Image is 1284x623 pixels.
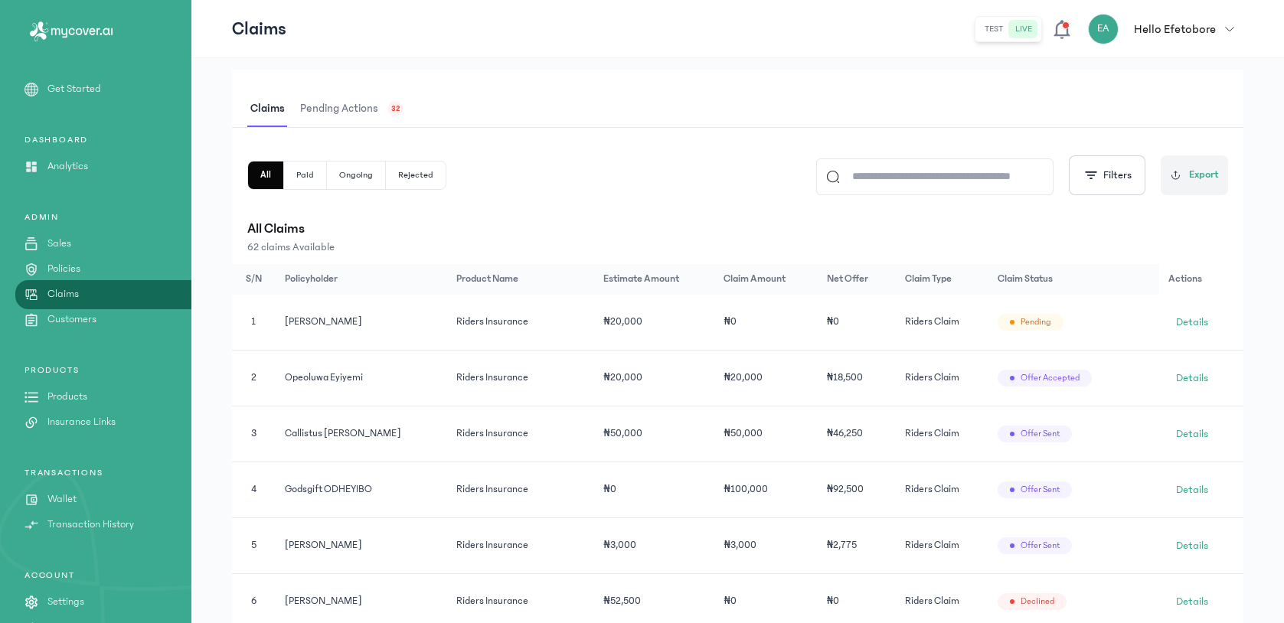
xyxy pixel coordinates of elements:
[447,264,594,295] th: Product Name
[1168,589,1216,614] a: Details
[297,91,381,127] span: Pending actions
[47,286,79,302] p: Claims
[276,264,447,295] th: Policyholder
[1088,14,1119,44] div: EA
[714,462,817,517] td: ₦100,000
[247,218,1228,240] p: All Claims
[248,161,284,189] button: All
[594,295,714,351] td: ₦20,000
[1088,14,1243,44] button: EAHello Efetobore
[1069,155,1145,195] button: Filters
[47,236,71,252] p: Sales
[818,517,896,573] td: ₦2,775
[1161,155,1228,195] button: Export
[1176,315,1208,330] span: Details
[905,372,959,383] span: Riders Claim
[284,161,327,189] button: Paid
[1168,366,1216,390] a: Details
[247,240,1228,255] p: 62 claims Available
[232,17,286,41] p: Claims
[1021,372,1080,384] span: Offer accepted
[285,316,362,327] span: [PERSON_NAME]
[1168,310,1216,334] a: Details
[594,406,714,462] td: ₦50,000
[251,484,256,494] span: 4
[979,20,1009,38] button: test
[232,264,276,295] th: S/N
[1021,484,1060,496] span: Offer sent
[1168,533,1216,558] a: Details
[905,540,959,550] span: Riders Claim
[1176,482,1208,497] span: Details
[594,517,714,573] td: ₦3,000
[47,158,88,175] p: Analytics
[714,350,817,406] td: ₦20,000
[247,91,288,127] span: Claims
[818,295,896,351] td: ₦0
[285,540,362,550] span: [PERSON_NAME]
[818,462,896,517] td: ₦92,500
[1021,428,1060,440] span: Offer sent
[1159,264,1243,295] th: Actions
[714,406,817,462] td: ₦50,000
[47,517,134,533] p: Transaction History
[1176,370,1208,386] span: Details
[818,350,896,406] td: ₦18,500
[47,81,101,97] p: Get Started
[247,91,297,127] button: Claims
[47,389,87,405] p: Products
[1168,422,1216,446] a: Details
[1176,538,1208,553] span: Details
[905,316,959,327] span: Riders Claim
[285,484,372,494] span: Godsgift ODHEYIBO
[594,462,714,517] td: ₦0
[447,406,594,462] td: Riders Insurance
[988,264,1158,295] th: Claim Status
[251,372,256,383] span: 2
[386,161,446,189] button: Rejected
[327,161,386,189] button: Ongoing
[391,103,400,115] span: 32
[47,311,96,328] p: Customers
[1021,595,1054,608] span: Declined
[818,264,896,295] th: Net Offer
[47,594,84,610] p: Settings
[251,595,256,606] span: 6
[594,350,714,406] td: ₦20,000
[285,595,362,606] span: [PERSON_NAME]
[714,517,817,573] td: ₦3,000
[447,517,594,573] td: Riders Insurance
[297,91,412,127] button: Pending actions32
[1168,478,1216,502] a: Details
[1176,426,1208,442] span: Details
[447,295,594,351] td: Riders Insurance
[714,295,817,351] td: ₦0
[1021,540,1060,552] span: Offer sent
[905,595,959,606] span: Riders Claim
[47,414,116,430] p: Insurance Links
[285,428,401,439] span: Callistus [PERSON_NAME]
[896,264,988,295] th: Claim Type
[714,264,817,295] th: Claim Amount
[1189,167,1219,183] span: Export
[447,462,594,517] td: Riders Insurance
[47,491,77,507] p: Wallet
[818,406,896,462] td: ₦46,250
[905,428,959,439] span: Riders Claim
[47,261,80,277] p: Policies
[905,484,959,494] span: Riders Claim
[1021,316,1051,328] span: Pending
[594,264,714,295] th: Estimate Amount
[285,372,363,383] span: Opeoluwa Eyiyemi
[447,350,594,406] td: Riders Insurance
[1134,20,1216,38] p: Hello Efetobore
[1009,20,1038,38] button: live
[1176,594,1208,609] span: Details
[251,316,256,327] span: 1
[251,428,256,439] span: 3
[251,540,256,550] span: 5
